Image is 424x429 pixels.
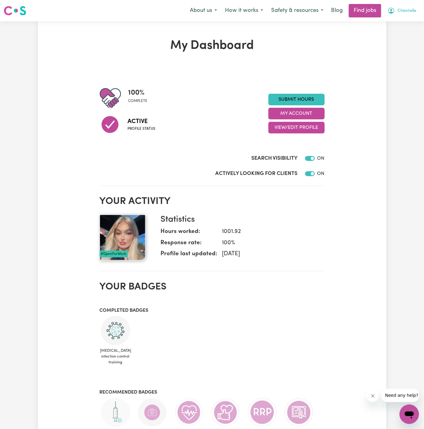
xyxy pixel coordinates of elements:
[128,87,153,109] div: Profile completeness: 100%
[268,108,325,119] button: My Account
[317,156,325,161] span: ON
[100,281,325,293] h2: Your badges
[252,155,298,162] label: Search Visibility
[186,4,221,17] button: About us
[128,87,148,98] span: 100 %
[174,398,204,427] img: Care and support worker has completed CPR Certification
[100,196,325,207] h2: Your activity
[101,398,130,427] img: Care and support worker has booked an appointment and is waiting for the first dose of the COVID-...
[349,4,381,17] a: Find jobs
[367,390,379,402] iframe: Close message
[100,345,131,368] span: [MEDICAL_DATA] infection control training
[217,239,320,248] dd: 100 %
[248,398,277,427] img: CS Academy: Regulated Restrictive Practices course completed
[216,170,298,178] label: Actively Looking for Clients
[161,215,320,225] h3: Statistics
[161,250,217,261] dt: Profile last updated:
[267,4,327,17] button: Safety & resources
[217,227,320,236] dd: 1001.92
[327,4,346,17] a: Blog
[161,239,217,250] dt: Response rate:
[384,4,420,17] button: My Account
[128,98,148,104] span: complete
[211,398,240,427] img: Care worker is recommended by Careseekers
[382,389,419,402] iframe: Message from company
[268,94,325,105] a: Submit Hours
[100,38,325,53] h1: My Dashboard
[221,4,267,17] button: How it works
[101,316,130,345] img: CS Academy: COVID-19 Infection Control Training course completed
[217,250,320,259] dd: [DATE]
[268,122,325,133] button: View/Edit Profile
[400,405,419,424] iframe: Button to launch messaging window
[4,4,26,18] a: Careseekers logo
[128,126,156,132] span: Profile status
[4,5,26,16] img: Careseekers logo
[128,117,156,126] span: Active
[100,215,146,260] img: Your profile picture
[284,398,314,427] img: CS Academy: Aged Care Quality Standards & Code of Conduct course completed
[397,8,416,14] span: Chantelle
[100,390,325,395] h3: Recommended badges
[317,171,325,176] span: ON
[161,227,217,239] dt: Hours worked:
[100,308,325,314] h3: Completed badges
[100,251,128,257] div: #OpenForWork
[138,398,167,427] img: Care and support worker has completed First Aid Certification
